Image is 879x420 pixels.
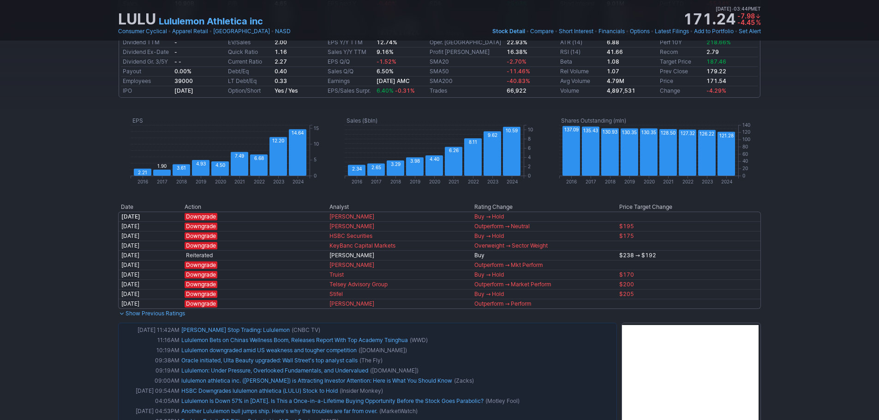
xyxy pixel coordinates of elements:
text: 3.98 [410,158,420,164]
text: 2020 [215,179,226,184]
img: nic2x2.gif [118,98,434,103]
a: [DATE] AMC [377,77,410,84]
span: -40.83% [507,77,530,84]
span: • [594,27,598,36]
span: • [651,27,654,36]
td: SMA200 [428,77,505,86]
td: EPS Y/Y TTM [326,38,374,47]
text: 120 [742,129,750,135]
td: Telsey Advisory Group [327,279,472,289]
text: 2024 [507,179,518,184]
text: 2021 [663,179,674,184]
text: 2022 [682,179,693,184]
td: 04:05AM [120,396,180,406]
text: 4.50 [215,162,225,168]
span: (Zacks) [454,376,474,385]
b: 12.74% [377,39,397,46]
span: -2.70% [507,58,526,65]
span: (WWD) [410,336,428,345]
text: 10.59 [506,128,518,133]
img: nic2x2.gif [118,198,434,202]
td: [DATE] [118,231,182,241]
td: Buy [472,250,616,260]
a: Latest Filings [655,27,689,36]
text: 0 [314,173,317,178]
td: [PERSON_NAME] [327,299,472,309]
span: (The Fly) [359,356,383,365]
text: 2.65 [371,165,381,170]
text: 8 [528,136,531,142]
text: 60 [742,151,748,157]
text: Sales ($bln) [347,117,377,124]
a: lululemon athletica inc. ([PERSON_NAME]) is Attracting Investor Attention: Here is What You Shoul... [181,377,452,384]
a: Lululemon Is Down 57% in [DATE]. Is This a Once-in-a-Lifetime Buying Opportunity Before the Stock... [181,397,484,404]
td: Price [658,77,705,86]
td: KeyBanc Capital Markets [327,241,472,250]
text: 2021 [448,179,459,184]
td: $195 [616,221,761,231]
a: Add to Portfolio [694,27,734,36]
a: 2.79 [706,48,719,55]
td: Oper. [GEOGRAPHIC_DATA] [428,38,505,47]
span: 6.40% [377,87,394,94]
text: 12.20 [272,138,284,143]
b: - [174,39,177,46]
text: 4 [528,154,531,160]
b: 6.88 [607,39,619,46]
a: Stock Detail [492,27,525,36]
a: Apparel Retail [172,27,208,36]
a: Lululemon: Under Pressure, Overlooked Fundamentals, and Undervalued [181,367,368,374]
text: 4.40 [430,156,439,162]
span: (Insider Monkey) [340,386,383,396]
td: Payout [121,67,173,77]
text: 3.61 [177,165,186,171]
text: 2020 [429,179,440,184]
a: Target Price [660,58,691,65]
text: 2024 [721,179,732,184]
b: 6.50% [377,68,394,75]
th: Date [118,202,182,212]
b: 1.07 [607,68,619,75]
strong: 171.24 [683,12,735,27]
td: Debt/Eq [226,67,273,77]
span: -7.98 [737,12,755,20]
text: 14.64 [292,130,304,136]
text: 2019 [196,179,206,184]
b: 9.16% [377,48,394,55]
span: -0.31% [395,87,415,94]
td: Buy → Hold [472,212,616,221]
text: 130.35 [641,130,656,135]
text: 2016 [352,179,362,184]
th: Analyst [327,202,472,212]
span: [DATE] 03:44PM ET [716,5,761,13]
text: 4.93 [196,161,206,166]
text: 2019 [410,179,420,184]
a: EPS/Sales Surpr. [328,87,371,94]
td: 09:00AM [120,376,180,386]
text: 0 [742,173,745,178]
text: 5 [314,157,317,162]
b: 22.93% [507,39,527,46]
text: 2022 [254,179,265,184]
td: Outperform → Neutral [472,221,616,231]
text: 121.28 [719,133,733,138]
a: Recom [660,48,678,55]
td: Dividend TTM [121,38,173,47]
td: [DATE] [118,241,182,250]
text: 2016 [566,179,577,184]
td: IPO [121,86,173,96]
b: 66,922 [507,87,526,94]
span: -4.29% [706,87,726,94]
td: ATR (14) [558,38,605,47]
span: • [731,5,734,13]
span: Downgrade [185,232,217,240]
text: 40 [742,158,748,164]
td: Rel Volume [558,67,605,77]
text: 7.49 [235,153,244,159]
span: (MarketWatch) [379,407,418,416]
td: EV/Sales [226,38,273,47]
a: Lululemon Bets on Chinas Wellness Boom, Releases Report With Top Academy Tsinghua [181,337,408,343]
td: [DATE] 11:42AM [120,325,180,335]
b: 4.79M [607,77,624,84]
td: SMA20 [428,57,505,67]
